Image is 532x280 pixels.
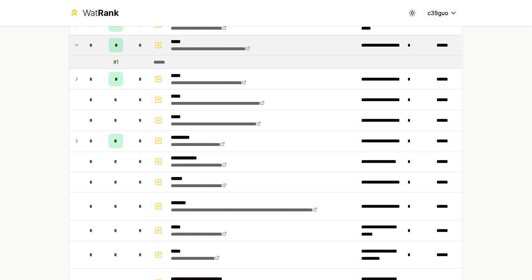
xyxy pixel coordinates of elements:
[98,8,119,18] span: Rank
[422,7,463,20] button: c39guo
[113,59,118,66] div: # 1
[427,9,448,17] span: c39guo
[69,7,119,19] a: WatRank
[83,7,119,19] div: Wat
